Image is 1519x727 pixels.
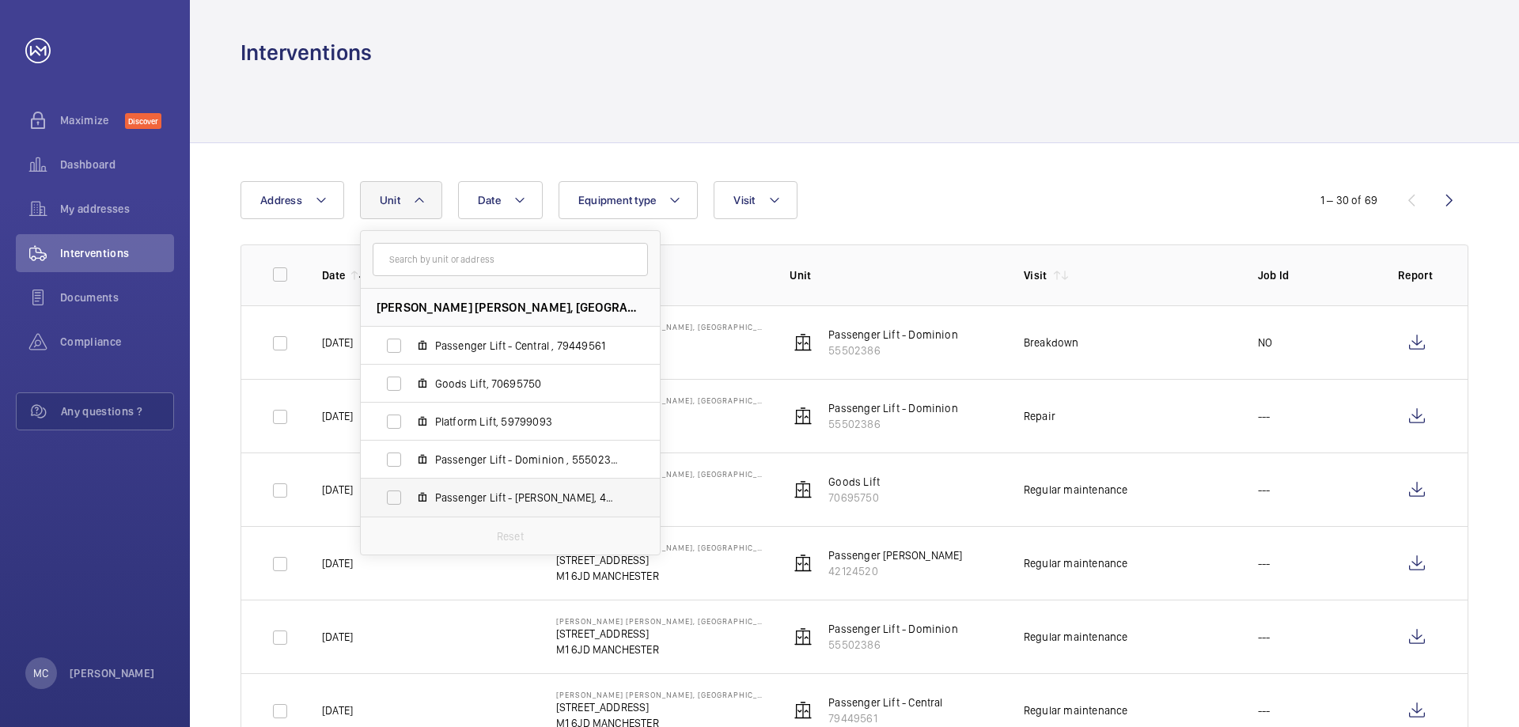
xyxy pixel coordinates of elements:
[1024,408,1055,424] div: Repair
[828,695,942,710] p: Passenger Lift - Central
[70,665,155,681] p: [PERSON_NAME]
[241,181,344,219] button: Address
[322,267,345,283] p: Date
[360,181,442,219] button: Unit
[790,267,998,283] p: Unit
[794,480,813,499] img: elevator.svg
[828,490,880,505] p: 70695750
[794,554,813,573] img: elevator.svg
[828,474,880,490] p: Goods Lift
[1024,555,1127,571] div: Regular maintenance
[733,194,755,206] span: Visit
[322,702,353,718] p: [DATE]
[61,403,173,419] span: Any questions ?
[828,343,958,358] p: 55502386
[828,400,958,416] p: Passenger Lift - Dominion
[322,555,353,571] p: [DATE]
[1258,335,1272,350] p: NO
[60,112,125,128] span: Maximize
[241,38,372,67] h1: Interventions
[435,338,619,354] span: Passenger Lift - Central , 79449561
[1258,702,1271,718] p: ---
[1258,482,1271,498] p: ---
[794,333,813,352] img: elevator.svg
[556,568,765,584] p: M1 6JD MANCHESTER
[828,710,942,726] p: 79449561
[828,327,958,343] p: Passenger Lift - Dominion
[125,113,161,129] span: Discover
[322,629,353,645] p: [DATE]
[60,334,174,350] span: Compliance
[380,194,400,206] span: Unit
[1258,555,1271,571] p: ---
[1024,702,1127,718] div: Regular maintenance
[1258,267,1373,283] p: Job Id
[794,701,813,720] img: elevator.svg
[60,245,174,261] span: Interventions
[60,157,174,172] span: Dashboard
[556,642,765,657] p: M1 6JD MANCHESTER
[260,194,302,206] span: Address
[828,621,958,637] p: Passenger Lift - Dominion
[1320,192,1377,208] div: 1 – 30 of 69
[435,490,619,505] span: Passenger Lift - [PERSON_NAME], 42124520
[578,194,657,206] span: Equipment type
[714,181,797,219] button: Visit
[1024,482,1127,498] div: Regular maintenance
[556,690,765,699] p: [PERSON_NAME] [PERSON_NAME], [GEOGRAPHIC_DATA]
[373,243,648,276] input: Search by unit or address
[1258,629,1271,645] p: ---
[828,563,962,579] p: 42124520
[497,528,524,544] p: Reset
[1024,335,1079,350] div: Breakdown
[322,335,353,350] p: [DATE]
[377,299,644,316] span: [PERSON_NAME] [PERSON_NAME], [GEOGRAPHIC_DATA] - [STREET_ADDRESS]
[478,194,501,206] span: Date
[60,201,174,217] span: My addresses
[1024,267,1047,283] p: Visit
[458,181,543,219] button: Date
[1258,408,1271,424] p: ---
[556,552,765,568] p: [STREET_ADDRESS]
[435,414,619,430] span: Platform Lift, 59799093
[1024,629,1127,645] div: Regular maintenance
[322,408,353,424] p: [DATE]
[559,181,699,219] button: Equipment type
[322,482,353,498] p: [DATE]
[435,452,619,468] span: Passenger Lift - Dominion , 55502386
[556,699,765,715] p: [STREET_ADDRESS]
[794,407,813,426] img: elevator.svg
[794,627,813,646] img: elevator.svg
[435,376,619,392] span: Goods Lift, 70695750
[828,637,958,653] p: 55502386
[828,416,958,432] p: 55502386
[556,626,765,642] p: [STREET_ADDRESS]
[556,616,765,626] p: [PERSON_NAME] [PERSON_NAME], [GEOGRAPHIC_DATA]
[828,547,962,563] p: Passenger [PERSON_NAME]
[1398,267,1436,283] p: Report
[60,290,174,305] span: Documents
[33,665,48,681] p: MC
